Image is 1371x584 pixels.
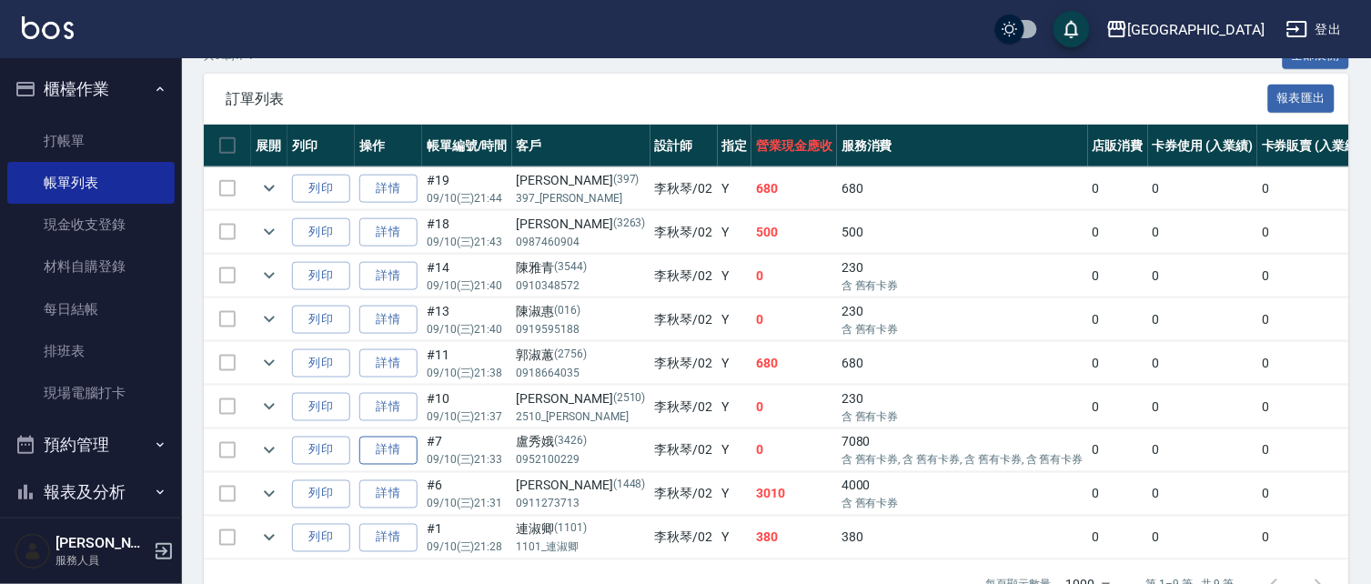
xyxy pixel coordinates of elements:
[517,258,646,277] div: 陳雅青
[7,288,175,330] a: 每日結帳
[613,477,646,496] p: (1448)
[1088,517,1148,559] td: 0
[359,306,418,334] a: 詳情
[1268,85,1336,113] button: 報表匯出
[427,365,508,381] p: 09/10 (三) 21:38
[359,262,418,290] a: 詳情
[751,473,837,516] td: 3010
[650,342,718,385] td: 李秋琴 /02
[427,539,508,556] p: 09/10 (三) 21:28
[718,298,752,341] td: Y
[15,533,51,569] img: Person
[837,255,1088,297] td: 230
[292,175,350,203] button: 列印
[251,125,287,167] th: 展開
[1088,298,1148,341] td: 0
[1088,211,1148,254] td: 0
[422,517,512,559] td: #1
[359,349,418,378] a: 詳情
[422,429,512,472] td: #7
[292,306,350,334] button: 列印
[1257,298,1367,341] td: 0
[292,393,350,421] button: 列印
[1099,11,1272,48] button: [GEOGRAPHIC_DATA]
[422,167,512,210] td: #19
[359,524,418,552] a: 詳情
[718,429,752,472] td: Y
[427,234,508,250] p: 09/10 (三) 21:43
[842,408,1084,425] p: 含 舊有卡券
[1148,473,1258,516] td: 0
[422,255,512,297] td: #14
[517,277,646,294] p: 0910348572
[1053,11,1090,47] button: save
[517,433,646,452] div: 盧秀娥
[422,298,512,341] td: #13
[517,321,646,337] p: 0919595188
[837,429,1088,472] td: 7080
[7,372,175,414] a: 現場電腦打卡
[837,473,1088,516] td: 4000
[359,218,418,247] a: 詳情
[422,211,512,254] td: #18
[517,171,646,190] div: [PERSON_NAME]
[718,167,752,210] td: Y
[226,90,1268,108] span: 訂單列表
[751,517,837,559] td: 380
[650,429,718,472] td: 李秋琴 /02
[256,480,283,508] button: expand row
[7,120,175,162] a: 打帳單
[613,215,646,234] p: (3263)
[287,125,355,167] th: 列印
[1148,386,1258,428] td: 0
[1148,125,1258,167] th: 卡券使用 (入業績)
[718,125,752,167] th: 指定
[292,262,350,290] button: 列印
[7,330,175,372] a: 排班表
[837,517,1088,559] td: 380
[718,255,752,297] td: Y
[842,321,1084,337] p: 含 舊有卡券
[1148,429,1258,472] td: 0
[751,255,837,297] td: 0
[517,389,646,408] div: [PERSON_NAME]
[256,349,283,377] button: expand row
[256,437,283,464] button: expand row
[1148,517,1258,559] td: 0
[1148,211,1258,254] td: 0
[517,520,646,539] div: 連淑卿
[650,255,718,297] td: 李秋琴 /02
[1088,255,1148,297] td: 0
[1088,473,1148,516] td: 0
[422,342,512,385] td: #11
[718,386,752,428] td: Y
[7,468,175,516] button: 報表及分析
[837,125,1088,167] th: 服務消費
[427,496,508,512] p: 09/10 (三) 21:31
[718,342,752,385] td: Y
[842,452,1084,468] p: 含 舊有卡券, 含 舊有卡券, 含 舊有卡券, 含 舊有卡券
[1257,473,1367,516] td: 0
[422,125,512,167] th: 帳單編號/時間
[751,298,837,341] td: 0
[837,298,1088,341] td: 230
[1257,125,1367,167] th: 卡券販賣 (入業績)
[1257,517,1367,559] td: 0
[650,211,718,254] td: 李秋琴 /02
[1148,298,1258,341] td: 0
[517,234,646,250] p: 0987460904
[7,162,175,204] a: 帳單列表
[1088,386,1148,428] td: 0
[256,175,283,202] button: expand row
[837,167,1088,210] td: 680
[842,277,1084,294] p: 含 舊有卡券
[422,386,512,428] td: #10
[650,517,718,559] td: 李秋琴 /02
[292,480,350,508] button: 列印
[427,408,508,425] p: 09/10 (三) 21:37
[292,218,350,247] button: 列印
[7,515,175,562] button: 客戶管理
[55,552,148,569] p: 服務人員
[22,16,74,39] img: Logo
[256,524,283,551] button: expand row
